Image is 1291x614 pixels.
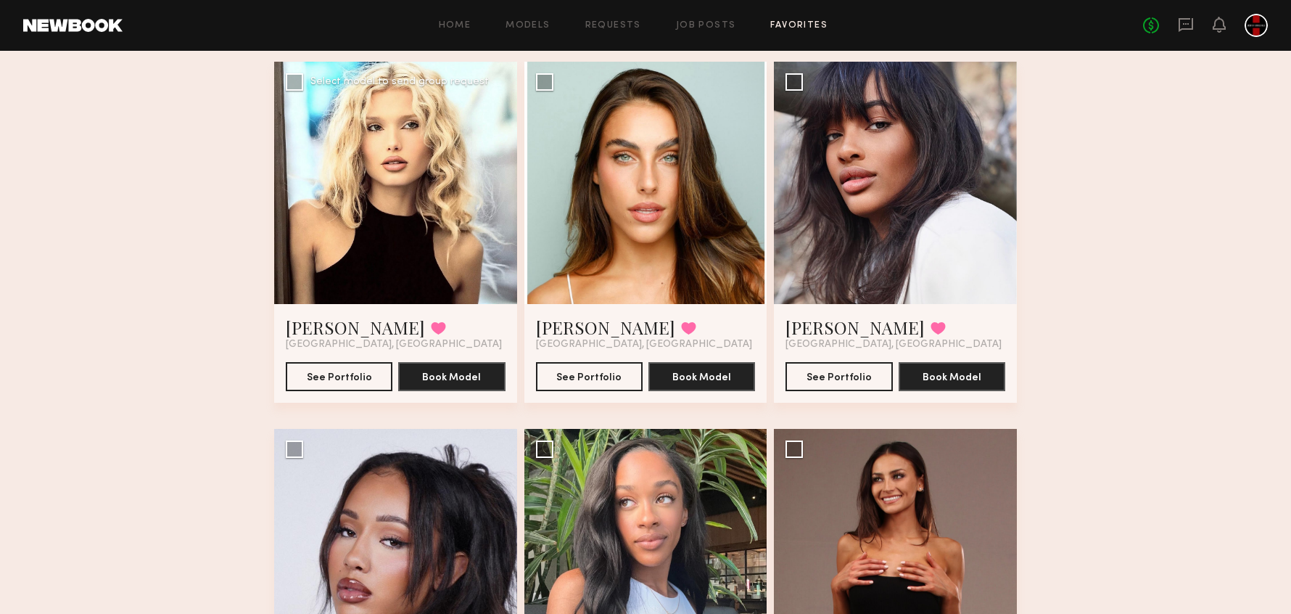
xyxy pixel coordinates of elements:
[676,21,736,30] a: Job Posts
[648,362,755,391] button: Book Model
[770,21,828,30] a: Favorites
[286,339,502,351] span: [GEOGRAPHIC_DATA], [GEOGRAPHIC_DATA]
[899,362,1005,391] button: Book Model
[899,370,1005,382] a: Book Model
[506,21,550,30] a: Models
[536,362,643,391] button: See Portfolio
[536,339,752,351] span: [GEOGRAPHIC_DATA], [GEOGRAPHIC_DATA]
[536,316,675,339] a: [PERSON_NAME]
[398,370,505,382] a: Book Model
[439,21,471,30] a: Home
[286,362,392,391] button: See Portfolio
[398,362,505,391] button: Book Model
[310,77,489,87] div: Select model to send group request
[648,370,755,382] a: Book Model
[286,316,425,339] a: [PERSON_NAME]
[785,339,1002,351] span: [GEOGRAPHIC_DATA], [GEOGRAPHIC_DATA]
[785,362,892,391] button: See Portfolio
[785,316,925,339] a: [PERSON_NAME]
[585,21,641,30] a: Requests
